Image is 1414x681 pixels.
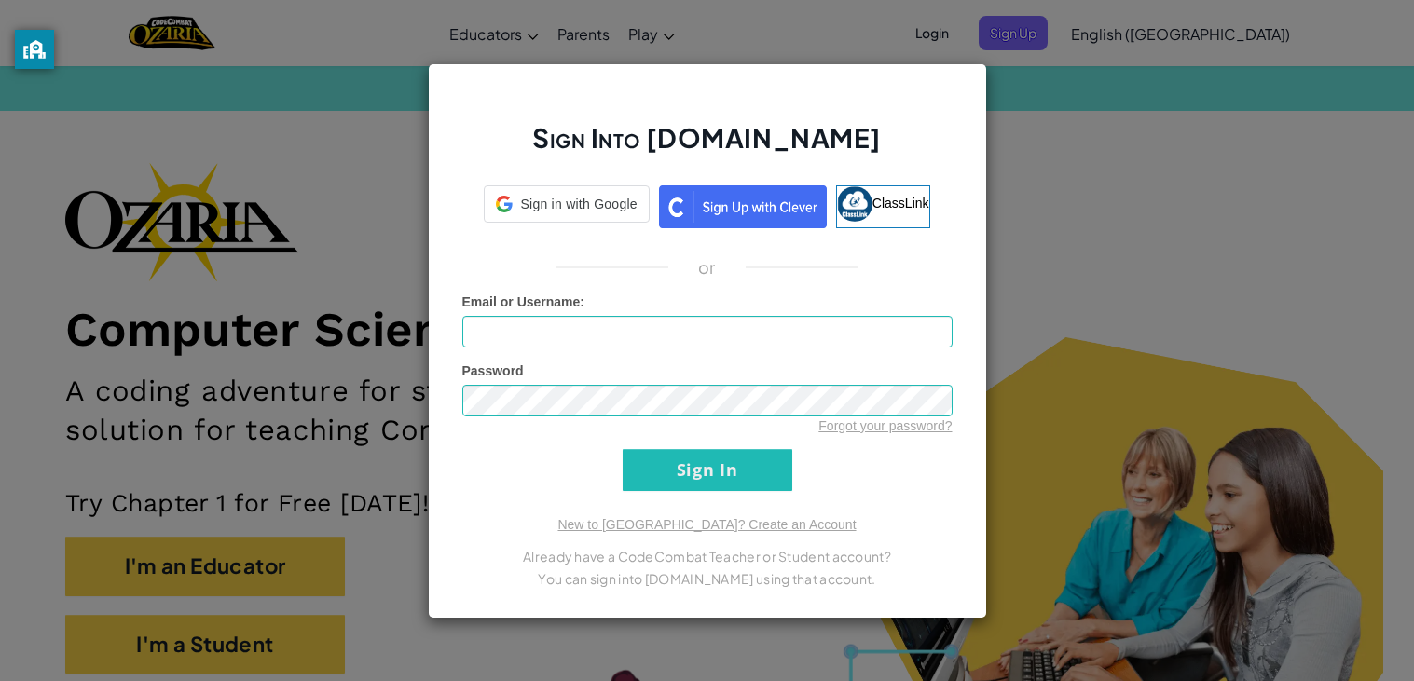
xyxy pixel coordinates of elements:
[462,120,953,174] h2: Sign Into [DOMAIN_NAME]
[818,418,952,433] a: Forgot your password?
[462,294,581,309] span: Email or Username
[520,195,637,213] span: Sign in with Google
[484,185,649,228] a: Sign in with Google
[837,186,872,222] img: classlink-logo-small.png
[872,195,929,210] span: ClassLink
[484,185,649,223] div: Sign in with Google
[557,517,856,532] a: New to [GEOGRAPHIC_DATA]? Create an Account
[462,293,585,311] label: :
[462,567,953,590] p: You can sign into [DOMAIN_NAME] using that account.
[462,363,524,378] span: Password
[623,449,792,491] input: Sign In
[462,545,953,567] p: Already have a CodeCombat Teacher or Student account?
[659,185,827,228] img: clever_sso_button@2x.png
[15,30,54,69] button: privacy banner
[698,256,716,279] p: or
